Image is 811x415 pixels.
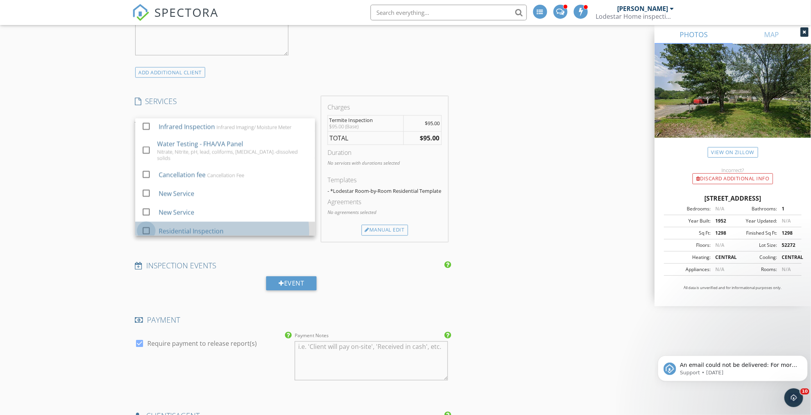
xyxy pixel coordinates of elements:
[708,147,758,158] a: View on Zillow
[135,97,315,107] h4: SERVICES
[329,124,402,130] div: $95.00 (Base)
[328,176,442,185] div: Templates
[733,254,777,261] div: Cooling:
[715,205,724,212] span: N/A
[132,4,149,21] img: The Best Home Inspection Software - Spectora
[158,226,223,236] div: Residential Inspection
[777,205,799,212] div: 1
[158,170,205,180] div: Cancellation fee
[664,285,802,291] p: All data is unverified and for informational purposes only.
[655,25,733,44] a: PHOTOS
[733,230,777,237] div: Finished Sq Ft:
[733,205,777,212] div: Bathrooms:
[693,173,773,184] div: Discard Additional info
[655,167,811,173] div: Incorrect?
[158,208,194,217] div: New Service
[666,266,711,273] div: Appliances:
[207,172,244,178] div: Cancellation Fee
[784,388,803,407] iframe: Intercom live chat
[135,67,206,78] div: ADD ADDITIONAL client
[132,11,219,27] a: SPECTORA
[362,225,408,236] div: Manual Edit
[135,315,448,325] h4: PAYMENT
[782,217,791,224] span: N/A
[715,242,724,248] span: N/A
[715,266,724,273] span: N/A
[666,205,711,212] div: Bedrooms:
[596,13,674,20] div: Lodestar Home inspections ,LLC
[425,120,440,127] span: $95.00
[711,230,733,237] div: 1298
[655,339,811,394] iframe: Intercom notifications message
[328,160,442,167] p: No services with durations selected
[329,117,402,124] div: Termite Inspection
[158,122,215,131] div: Infrared Inspection
[733,242,777,249] div: Lot Size:
[711,254,733,261] div: CENTRAL
[618,5,668,13] div: [PERSON_NAME]
[782,266,791,273] span: N/A
[216,124,291,130] div: Infrared Imaging/ Moisture Meter
[666,217,711,225] div: Year Built:
[328,131,403,145] td: TOTAL
[733,217,777,225] div: Year Updated:
[666,254,711,261] div: Heating:
[371,5,527,20] input: Search everything...
[328,148,442,158] div: Duration
[420,134,439,143] strong: $95.00
[666,230,711,237] div: Sq Ft:
[800,388,809,395] span: 10
[328,209,442,216] p: No agreements selected
[328,188,442,194] div: - *Lodestar Room-by-Room Residential Template
[655,44,811,156] img: streetview
[157,149,309,161] div: Nitrate, Nitrite, pH, lead, coliforms, [MEDICAL_DATA].-dissolved solids
[148,340,257,348] label: Require payment to release report(s)
[777,254,799,261] div: CENTRAL
[155,4,219,20] span: SPECTORA
[328,103,442,112] div: Charges
[157,139,243,149] div: Water Testing - FHA/VA Panel
[777,230,799,237] div: 1298
[733,25,811,44] a: MAP
[711,217,733,225] div: 1952
[266,277,317,291] div: Event
[664,194,802,203] div: [STREET_ADDRESS]
[328,198,442,207] div: Agreements
[158,189,194,198] div: New Service
[135,261,448,271] h4: INSPECTION EVENTS
[733,266,777,273] div: Rooms:
[666,242,711,249] div: Floors:
[777,242,799,249] div: 52272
